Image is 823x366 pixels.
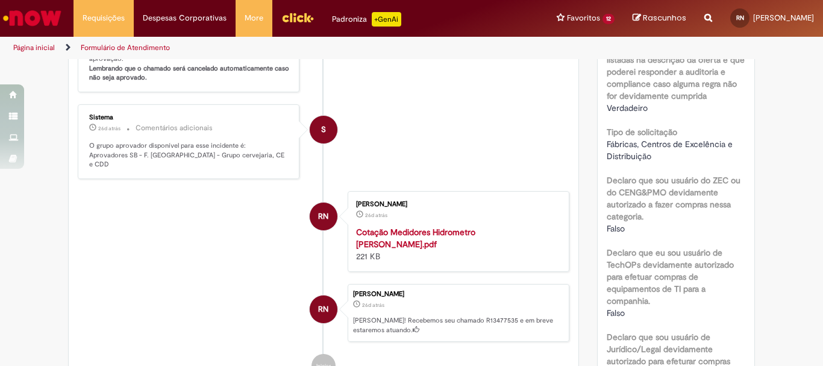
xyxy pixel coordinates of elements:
div: [PERSON_NAME] [353,291,563,298]
div: System [310,116,337,144]
b: Declaro que eu sou usuário de TechOPs devidamente autorizado para efetuar compras de equipamentos... [607,247,734,306]
span: Fábricas, Centros de Excelência e Distribuição [607,139,735,162]
a: Rascunhos [633,13,686,24]
span: 26d atrás [98,125,120,132]
time: 03/09/2025 15:00:27 [365,212,387,219]
span: Despesas Corporativas [143,12,227,24]
time: 03/09/2025 15:01:32 [98,125,120,132]
span: 26d atrás [362,301,384,309]
span: 12 [602,14,615,24]
div: [PERSON_NAME] [356,201,557,208]
ul: Trilhas de página [9,37,540,59]
p: +GenAi [372,12,401,27]
span: Falso [607,223,625,234]
span: RN [318,202,328,231]
small: Comentários adicionais [136,123,213,133]
li: Rodrigo Nascimento [78,284,569,342]
p: Olá! Recebemos seu chamado e ele esta pendente aprovação. [89,35,290,83]
img: click_logo_yellow_360x200.png [281,8,314,27]
span: Requisições [83,12,125,24]
div: Sistema [89,114,290,121]
span: More [245,12,263,24]
span: Falso [607,308,625,318]
b: Lembrando que o chamado será cancelado automaticamente caso não seja aprovado. [89,64,291,83]
div: Rodrigo Nascimento [310,295,337,323]
time: 03/09/2025 15:01:22 [362,301,384,309]
span: 26d atrás [365,212,387,219]
div: Rodrigo Nascimento [310,203,337,230]
span: Verdadeiro [607,103,648,113]
a: Formulário de Atendimento [81,43,170,52]
span: S [321,115,326,144]
span: Rascunhos [643,12,686,24]
div: Padroniza [332,12,401,27]
p: O grupo aprovador disponível para esse incidente é: Aprovadores SB - F. [GEOGRAPHIC_DATA] - Grupo... [89,141,290,169]
a: Página inicial [13,43,55,52]
span: Favoritos [567,12,600,24]
img: ServiceNow [1,6,63,30]
b: Declaro que li e aceito as regras listadas na descrição da oferta e que poderei responder a audit... [607,42,745,101]
p: [PERSON_NAME]! Recebemos seu chamado R13477535 e em breve estaremos atuando. [353,316,563,335]
div: 221 KB [356,226,557,262]
b: Declaro que sou usuário do ZEC ou do CENG&PMO devidamente autorizado a fazer compras nessa catego... [607,175,740,222]
a: Cotação Medidores Hidrometro [PERSON_NAME].pdf [356,227,475,250]
span: RN [736,14,744,22]
b: Tipo de solicitação [607,127,677,137]
span: RN [318,295,328,324]
span: [PERSON_NAME] [753,13,814,23]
